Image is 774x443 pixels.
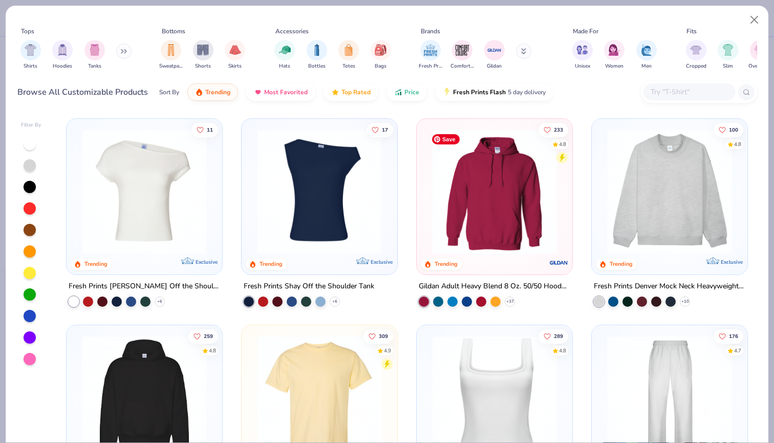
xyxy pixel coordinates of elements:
[209,347,217,354] div: 4.8
[204,333,213,339] span: 259
[602,129,737,254] img: f5d85501-0dbb-4ee4-b115-c08fa3845d83
[427,129,562,254] img: 01756b78-01f6-4cc6-8d8a-3c30c1a0c8ac
[748,62,771,70] span: Oversized
[84,40,105,70] button: filter button
[690,44,702,56] img: Cropped Image
[371,40,391,70] div: filter for Bags
[419,40,442,70] button: filter button
[165,44,177,56] img: Sweatpants Image
[641,44,652,56] img: Men Image
[423,43,438,58] img: Fresh Prints Image
[307,40,327,70] div: filter for Bottles
[205,88,230,96] span: Trending
[57,44,68,56] img: Hoodies Image
[562,129,697,254] img: a164e800-7022-4571-a324-30c76f641635
[718,40,738,70] button: filter button
[754,44,766,56] img: Oversized Image
[279,44,291,56] img: Hats Image
[225,40,245,70] button: filter button
[21,27,34,36] div: Tops
[384,347,391,354] div: 4.9
[686,27,697,36] div: Fits
[88,62,101,70] span: Tanks
[371,40,391,70] button: filter button
[252,129,387,254] img: 5716b33b-ee27-473a-ad8a-9b8687048459
[559,347,566,354] div: 4.8
[686,62,706,70] span: Cropped
[506,299,513,305] span: + 37
[324,83,378,101] button: Top Rated
[487,43,502,58] img: Gildan Image
[419,62,442,70] span: Fresh Prints
[714,122,743,137] button: Like
[375,44,386,56] img: Bags Image
[84,40,105,70] div: filter for Tanks
[193,40,213,70] div: filter for Shorts
[686,40,706,70] button: filter button
[419,40,442,70] div: filter for Fresh Prints
[193,40,213,70] button: filter button
[404,88,419,96] span: Price
[254,88,262,96] img: most_fav.gif
[21,121,41,129] div: Filter By
[443,88,451,96] img: flash.gif
[419,280,570,293] div: Gildan Adult Heavy Blend 8 Oz. 50/50 Hooded Sweatshirt
[159,40,183,70] button: filter button
[572,40,593,70] div: filter for Unisex
[734,140,741,148] div: 4.8
[573,27,598,36] div: Made For
[554,127,563,132] span: 233
[279,62,290,70] span: Hats
[605,62,623,70] span: Women
[382,127,388,132] span: 17
[275,27,309,36] div: Accessories
[207,127,213,132] span: 11
[387,129,522,254] img: af1e0f41-62ea-4e8f-9b2b-c8bb59fc549d
[421,27,440,36] div: Brands
[367,122,393,137] button: Like
[311,44,322,56] img: Bottles Image
[189,329,219,343] button: Like
[720,259,742,265] span: Exclusive
[508,87,546,98] span: 5 day delivery
[375,62,386,70] span: Bags
[341,88,371,96] span: Top Rated
[24,62,37,70] span: Shirts
[274,40,295,70] div: filter for Hats
[192,122,219,137] button: Like
[363,329,393,343] button: Like
[157,299,162,305] span: + 6
[718,40,738,70] div: filter for Slim
[52,40,73,70] div: filter for Hoodies
[195,62,211,70] span: Shorts
[484,40,505,70] div: filter for Gildan
[307,40,327,70] button: filter button
[386,83,427,101] button: Price
[162,27,185,36] div: Bottoms
[53,62,72,70] span: Hoodies
[681,299,689,305] span: + 10
[264,88,308,96] span: Most Favorited
[196,259,218,265] span: Exclusive
[450,40,474,70] button: filter button
[432,134,460,144] span: Save
[748,40,771,70] button: filter button
[17,86,148,98] div: Browse All Customizable Products
[554,333,563,339] span: 289
[604,40,625,70] button: filter button
[722,44,734,56] img: Slim Image
[714,329,743,343] button: Like
[159,62,183,70] span: Sweatpants
[159,88,179,97] div: Sort By
[197,44,209,56] img: Shorts Image
[342,62,355,70] span: Totes
[20,40,41,70] div: filter for Shirts
[52,40,73,70] button: filter button
[20,40,41,70] button: filter button
[159,40,183,70] div: filter for Sweatpants
[379,333,388,339] span: 309
[723,62,733,70] span: Slim
[734,347,741,354] div: 4.7
[748,40,771,70] div: filter for Oversized
[686,40,706,70] div: filter for Cropped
